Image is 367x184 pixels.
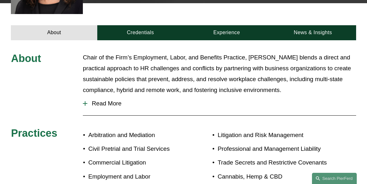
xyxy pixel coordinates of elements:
button: Read More [83,95,356,112]
p: Trade Secrets and Restrictive Covenants [218,157,327,168]
p: Commercial Litigation [88,157,183,168]
a: News & Insights [270,25,356,40]
p: Civil Pretrial and Trial Services [88,143,183,154]
a: Search this site [312,173,357,184]
p: Arbitration and Mediation [88,130,183,141]
a: Experience [184,25,270,40]
span: About [11,53,41,64]
p: Professional and Management Liability [218,143,327,154]
p: Litigation and Risk Management [218,130,327,141]
a: Credentials [97,25,184,40]
a: About [11,25,97,40]
span: Read More [87,100,356,107]
p: Cannabis, Hemp & CBD [218,171,327,182]
span: Practices [11,127,57,139]
p: Employment and Labor [88,171,183,182]
p: Chair of the Firm’s Employment, Labor, and Benefits Practice, [PERSON_NAME] blends a direct and p... [83,52,356,95]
